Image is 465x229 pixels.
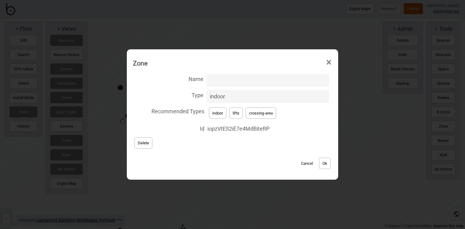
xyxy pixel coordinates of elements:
[207,123,329,134] span: iopzVtES2iE7e4MdBiteRP
[326,52,332,72] span: ×
[133,122,204,134] span: Id
[206,74,329,87] input: Name
[298,158,316,169] button: Cancel
[209,107,226,119] button: indoor
[134,137,152,149] button: Delete
[133,72,203,85] span: Name
[133,88,203,101] span: Type
[133,104,204,117] span: Recommended Types
[206,90,329,103] input: Type
[229,107,243,119] button: lifts
[246,107,276,119] button: crossing-area
[133,57,147,70] div: Zone
[319,158,331,169] button: Ok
